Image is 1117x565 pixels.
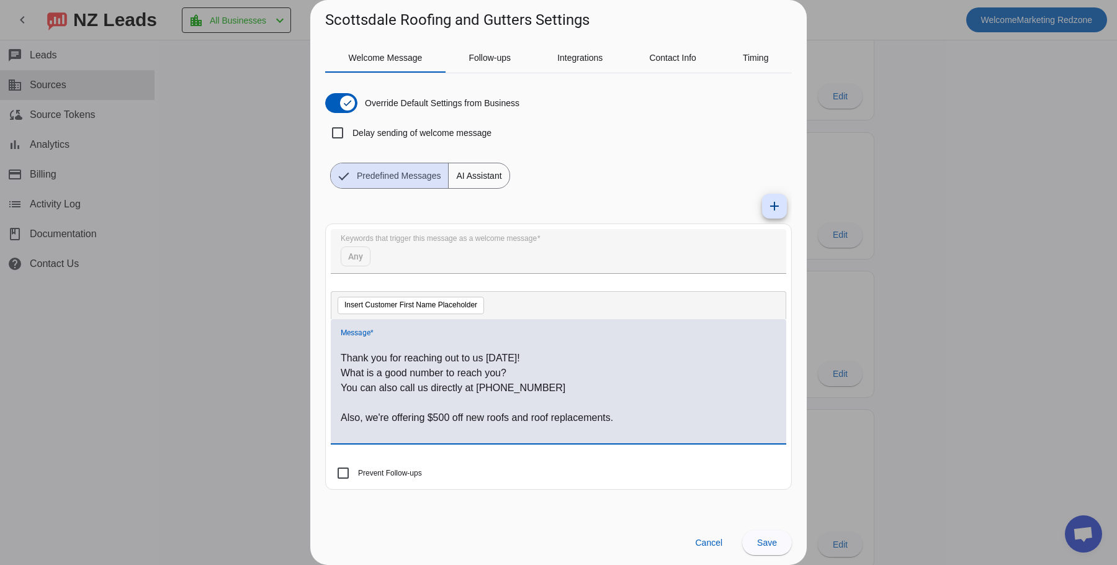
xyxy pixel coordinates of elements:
[449,163,509,188] span: AI Assistant
[362,97,519,109] label: Override Default Settings from Business
[341,351,776,366] p: Thank you for reaching out to us [DATE]!
[349,163,448,188] span: Predefined Messages
[557,53,603,62] span: Integrations
[350,127,491,139] label: Delay sending of welcome message
[338,297,484,314] button: Insert Customer First Name Placeholder
[685,530,732,555] button: Cancel
[356,467,422,479] label: Prevent Follow-ups
[341,410,776,425] p: Also, we're offering $500 off new roofs and roof replacements.
[695,538,722,548] span: Cancel
[469,53,511,62] span: Follow-ups
[742,530,792,555] button: Save
[349,53,423,62] span: Welcome Message
[341,381,776,395] p: You can also call us directly at [PHONE_NUMBER]
[325,10,590,30] h1: Scottsdale Roofing and Gutters Settings
[341,235,537,243] mat-label: Keywords that trigger this message as a welcome message
[757,538,777,548] span: Save
[341,366,776,381] p: What is a good number to reach you?
[743,53,769,62] span: Timing
[649,53,696,62] span: Contact Info
[767,199,782,214] mat-icon: add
